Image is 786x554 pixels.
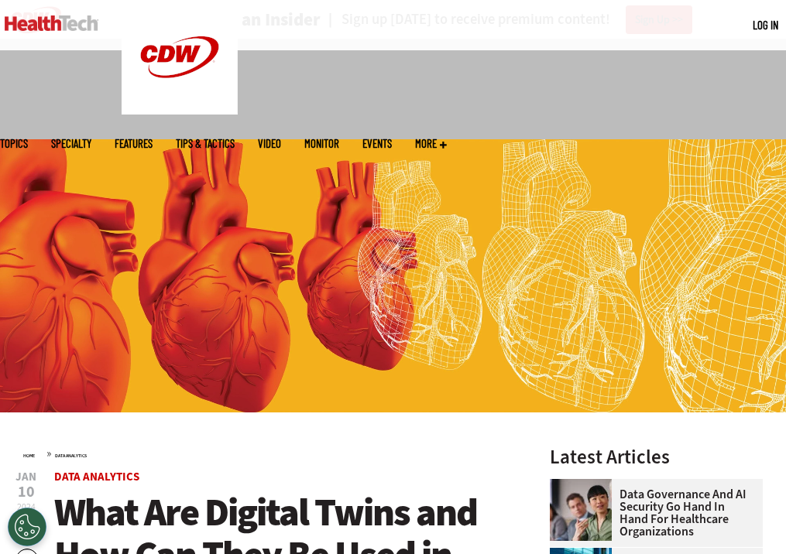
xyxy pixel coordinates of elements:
a: Features [115,138,153,149]
div: User menu [753,17,778,33]
a: Data Analytics [54,469,139,484]
div: » [23,447,511,460]
h3: Latest Articles [550,447,763,467]
img: woman discusses data governance [550,479,612,541]
a: woman discusses data governance [550,479,620,491]
a: CDW [122,102,238,118]
img: Home [5,15,98,31]
a: Video [258,138,281,149]
a: Home [23,453,35,459]
span: Jan [15,471,36,483]
a: Data Analytics [55,453,87,459]
div: Cookies Settings [8,508,46,546]
a: Tips & Tactics [176,138,235,149]
span: 10 [15,484,36,500]
span: More [415,138,447,149]
a: MonITor [304,138,339,149]
span: Specialty [51,138,91,149]
span: 2024 [17,501,36,513]
a: Data Governance and AI Security Go Hand in Hand for Healthcare Organizations [550,488,753,538]
a: Log in [753,18,778,32]
button: Open Preferences [8,508,46,546]
a: Events [362,138,392,149]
